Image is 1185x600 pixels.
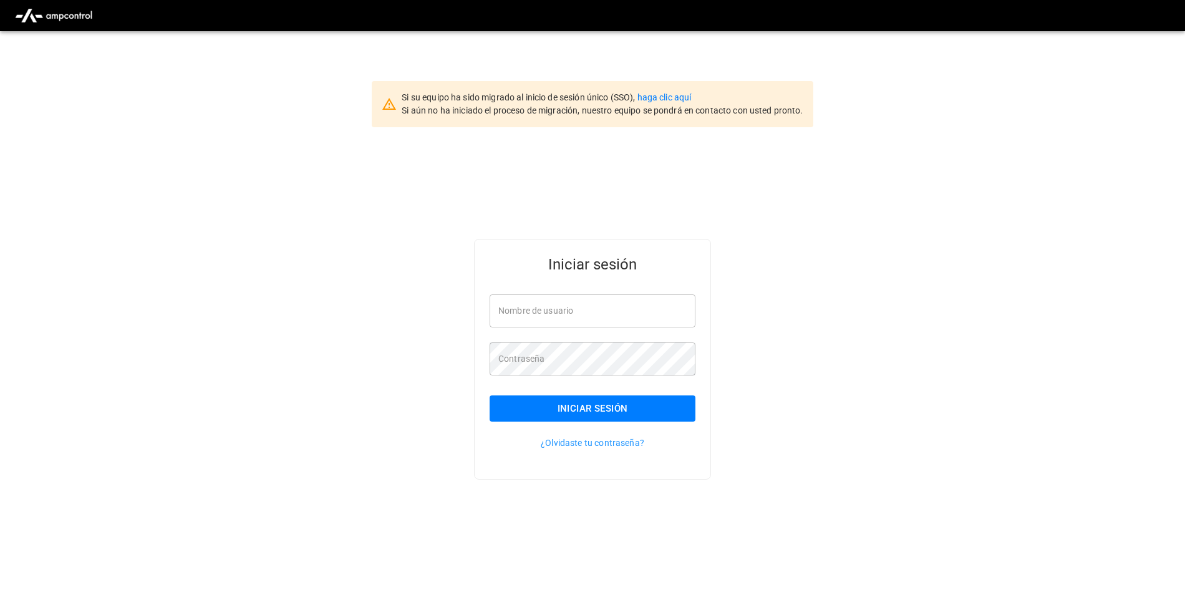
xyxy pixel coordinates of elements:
[490,437,695,449] p: ¿Olvidaste tu contraseña?
[637,92,692,102] a: haga clic aquí
[490,395,695,422] button: Iniciar sesión
[402,105,803,115] span: Si aún no ha iniciado el proceso de migración, nuestro equipo se pondrá en contacto con usted pro...
[490,254,695,274] h5: Iniciar sesión
[10,4,97,27] img: ampcontrol.io logo
[402,92,637,102] span: Si su equipo ha sido migrado al inicio de sesión único (SSO),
